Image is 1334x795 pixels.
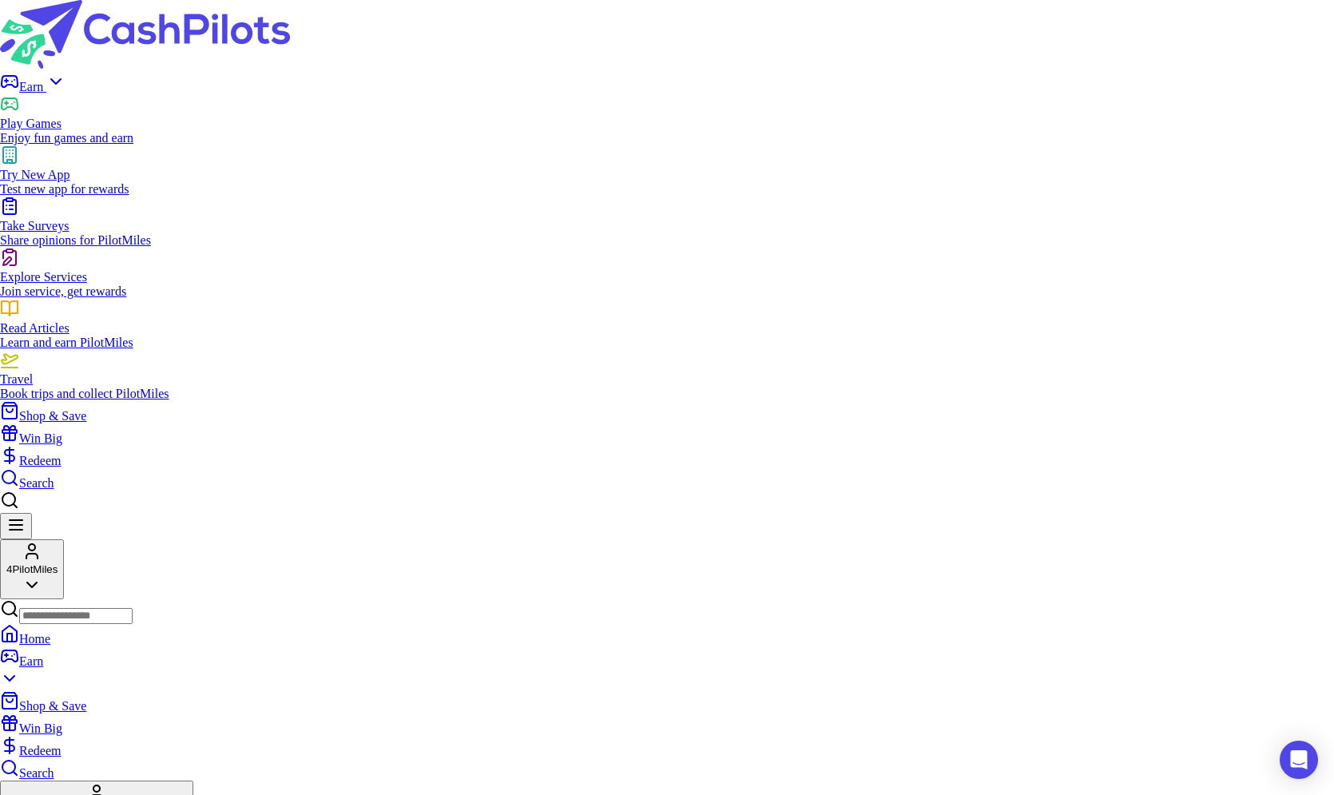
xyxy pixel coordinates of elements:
[1280,741,1318,779] div: Open Intercom Messenger
[19,744,61,757] span: Redeem
[19,431,62,445] span: Win Big
[19,476,54,490] span: Search
[19,654,43,668] span: Earn
[19,766,54,780] span: Search
[6,563,12,575] span: 4
[12,563,58,575] span: PilotMiles
[19,632,50,646] span: Home
[19,80,46,93] span: Earn
[19,409,86,423] span: Shop & Save
[19,721,62,735] span: Win Big
[19,699,86,713] span: Shop & Save
[19,454,61,467] span: Redeem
